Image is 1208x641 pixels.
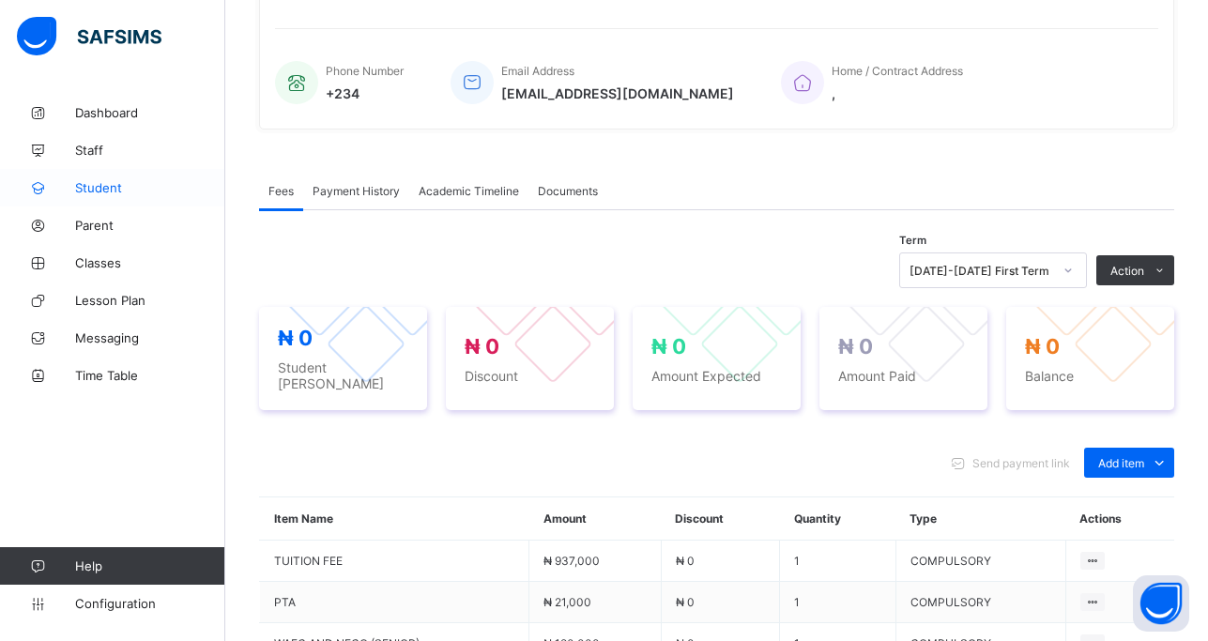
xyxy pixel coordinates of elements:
[910,264,1052,278] div: [DATE]-[DATE] First Term
[832,64,963,78] span: Home / Contract Address
[676,595,695,609] span: ₦ 0
[972,456,1070,470] span: Send payment link
[1065,497,1174,541] th: Actions
[1110,264,1144,278] span: Action
[838,368,969,384] span: Amount Paid
[75,596,224,611] span: Configuration
[780,497,896,541] th: Quantity
[278,326,313,350] span: ₦ 0
[543,554,600,568] span: ₦ 937,000
[75,105,225,120] span: Dashboard
[651,368,782,384] span: Amount Expected
[1025,368,1155,384] span: Balance
[501,64,574,78] span: Email Address
[895,541,1065,582] td: COMPULSORY
[895,497,1065,541] th: Type
[1133,575,1189,632] button: Open asap
[838,334,873,359] span: ₦ 0
[529,497,662,541] th: Amount
[780,582,896,623] td: 1
[651,334,686,359] span: ₦ 0
[1025,334,1060,359] span: ₦ 0
[268,184,294,198] span: Fees
[676,554,695,568] span: ₦ 0
[274,595,514,609] span: PTA
[75,293,225,308] span: Lesson Plan
[465,368,595,384] span: Discount
[75,218,225,233] span: Parent
[326,64,404,78] span: Phone Number
[278,359,408,391] span: Student [PERSON_NAME]
[260,497,529,541] th: Item Name
[895,582,1065,623] td: COMPULSORY
[465,334,499,359] span: ₦ 0
[832,85,963,101] span: ,
[661,497,780,541] th: Discount
[538,184,598,198] span: Documents
[313,184,400,198] span: Payment History
[1098,456,1144,470] span: Add item
[75,558,224,573] span: Help
[543,595,591,609] span: ₦ 21,000
[75,330,225,345] span: Messaging
[326,85,404,101] span: +234
[75,368,225,383] span: Time Table
[75,255,225,270] span: Classes
[419,184,519,198] span: Academic Timeline
[75,180,225,195] span: Student
[17,17,161,56] img: safsims
[780,541,896,582] td: 1
[899,234,926,247] span: Term
[75,143,225,158] span: Staff
[501,85,734,101] span: [EMAIL_ADDRESS][DOMAIN_NAME]
[274,554,514,568] span: TUITION FEE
